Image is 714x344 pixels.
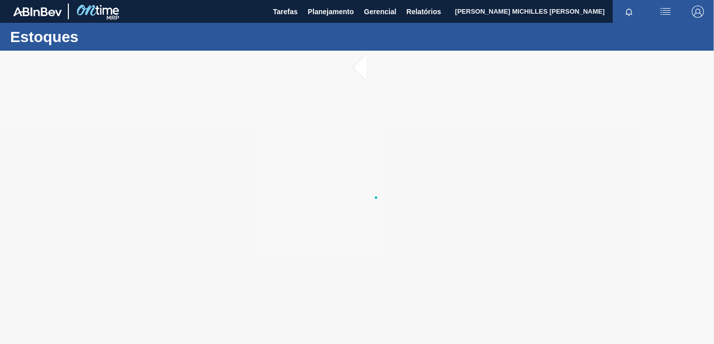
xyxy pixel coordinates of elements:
[692,6,704,18] img: Logout
[659,6,671,18] img: userActions
[308,6,354,18] span: Planejamento
[364,6,396,18] span: Gerencial
[273,6,298,18] span: Tarefas
[10,31,190,43] h1: Estoques
[13,7,62,16] img: TNhmsLtSVTkK8tSr43FrP2fwEKptu5GPRR3wAAAABJRU5ErkJggg==
[613,5,645,19] button: Notificações
[407,6,441,18] span: Relatórios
